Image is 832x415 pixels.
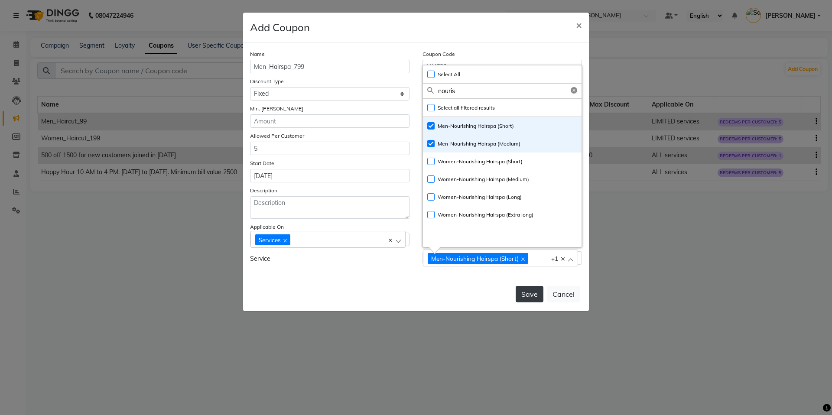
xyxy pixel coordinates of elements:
[244,251,416,266] div: Service
[259,236,281,243] span: Services
[250,223,284,231] label: Applicable On
[547,286,580,302] button: Cancel
[427,175,529,183] label: Women-Nourishing Hairspa (Medium)
[438,104,495,111] span: Select all filtered results
[250,142,409,155] input: Amount
[250,60,409,73] input: Name
[427,211,533,219] label: Women-Nourishing Hairspa (Extra long)
[427,158,523,165] label: Women-Nourishing Hairspa (Short)
[438,71,460,78] span: Select All
[250,78,284,85] label: Discount Type
[551,254,558,262] span: +1
[516,286,543,302] button: Save
[250,19,310,35] h4: Add Coupon
[427,193,522,201] label: Women-Nourishing Hairspa (Long)
[431,255,519,262] span: Men-Nourishing Hairspa (Short)
[250,50,265,58] label: Name
[427,122,514,130] label: Men-Nourishing Hairspa (Short)
[438,84,582,98] input: Search
[250,187,277,195] label: Description
[250,114,409,128] input: Amount
[250,105,303,113] label: Min. [PERSON_NAME]
[576,18,582,31] span: ×
[422,50,455,58] label: Coupon Code
[427,140,520,148] label: Men-Nourishing Hairspa (Medium)
[569,13,589,37] button: Close
[250,159,274,167] label: Start Date
[250,132,304,140] label: Allowed Per Customer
